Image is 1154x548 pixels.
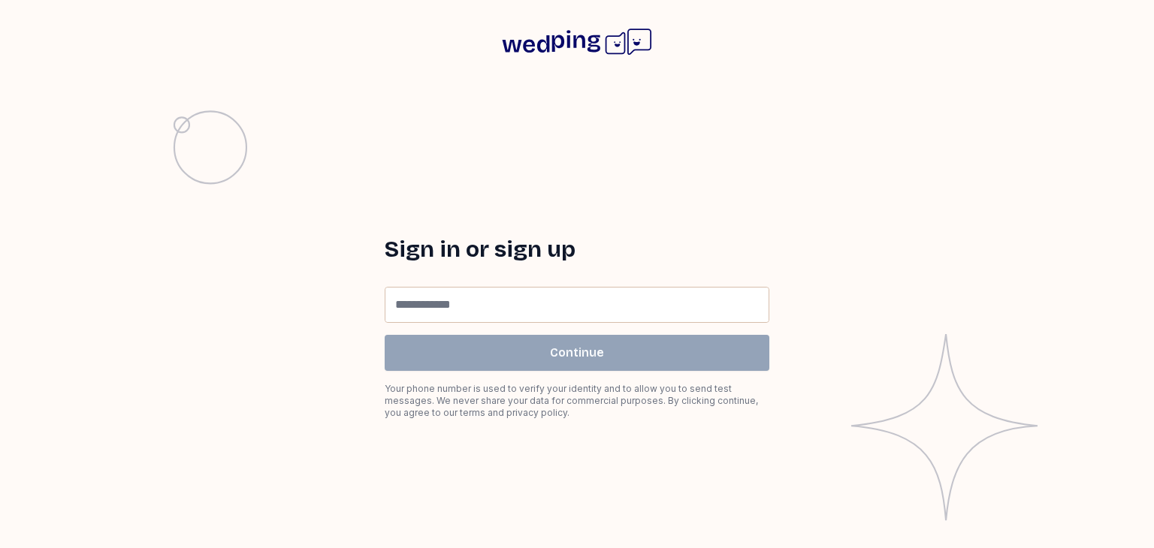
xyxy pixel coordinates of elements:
span: Continue [550,344,604,362]
a: privacy policy [506,407,567,418]
div: Your phone number is used to verify your identity and to allow you to send test messages. We neve... [385,383,769,419]
h1: Sign in or sign up [385,236,769,263]
a: terms [460,407,485,418]
button: Continue [385,335,769,371]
